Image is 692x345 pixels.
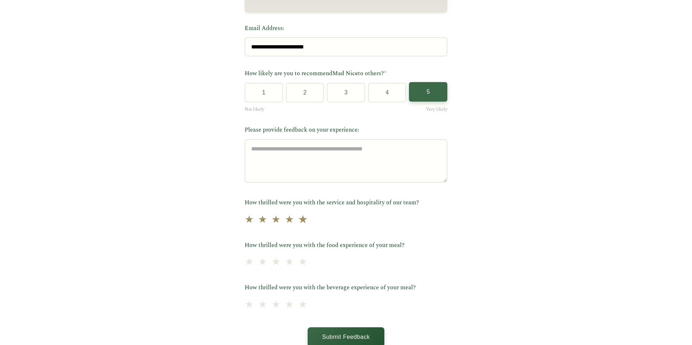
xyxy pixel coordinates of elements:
[258,212,267,228] span: ★
[286,83,324,102] button: 2
[258,254,267,271] span: ★
[245,283,447,293] label: How thrilled were you with the beverage experience of your meal?
[426,106,447,113] span: Very likely
[245,241,447,250] label: How thrilled were you with the food experience of your meal?
[271,297,280,313] span: ★
[327,83,365,102] button: 3
[271,212,280,228] span: ★
[298,297,307,313] span: ★
[245,24,447,33] label: Email Address:
[271,254,280,271] span: ★
[245,69,447,78] label: How likely are you to recommend to others?
[245,297,254,313] span: ★
[245,106,264,113] span: Not likely
[245,254,254,271] span: ★
[285,297,294,313] span: ★
[285,212,294,228] span: ★
[245,125,447,135] label: Please provide feedback on your experience:
[245,198,447,208] label: How thrilled were you with the service and hospitality of our team?
[245,83,283,102] button: 1
[245,212,254,228] span: ★
[258,297,267,313] span: ★
[409,82,447,102] button: 5
[298,254,307,271] span: ★
[285,254,294,271] span: ★
[298,211,308,229] span: ★
[368,83,406,102] button: 4
[332,69,358,78] span: Mad Nice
